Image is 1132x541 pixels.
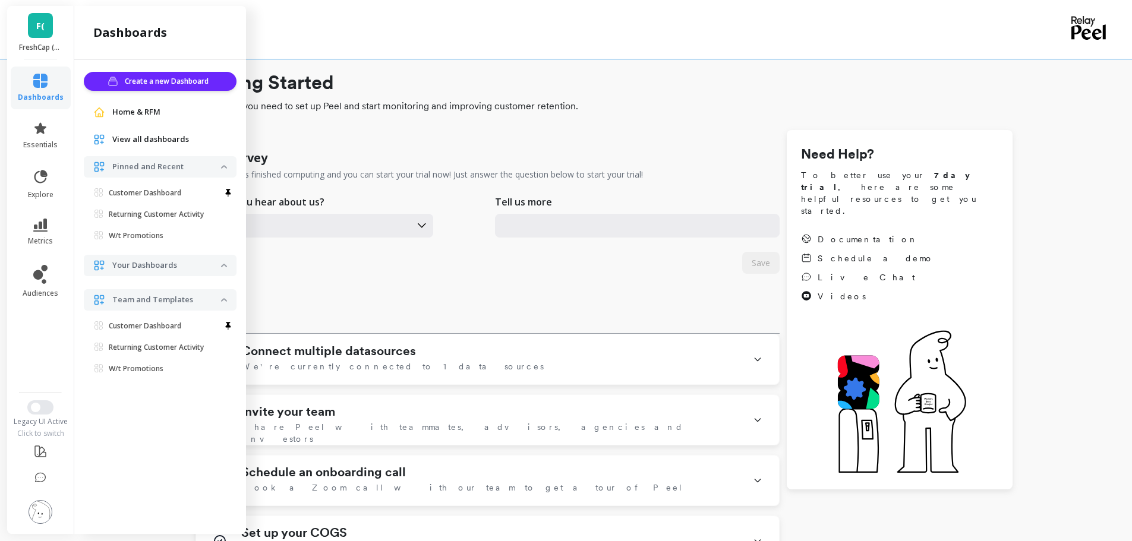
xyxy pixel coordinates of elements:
[28,190,53,200] span: explore
[196,99,1013,113] span: Everything you need to set up Peel and start monitoring and improving customer retention.
[241,482,683,493] span: Book a Zoom call with our team to get a tour of Peel
[18,93,64,102] span: dashboards
[93,24,167,41] h2: dashboards
[28,236,53,246] span: metrics
[196,169,643,181] p: Your data has finished computing and you can start your trial now! Just answer the question below...
[801,144,998,164] h1: Need Help?
[241,421,739,445] span: Share Peel with teammates, advisors, agencies and investors
[84,72,237,91] button: Create a new Dashboard
[23,140,58,150] span: essentials
[241,526,347,540] h1: Set up your COGS
[801,252,934,264] a: Schedule a demo
[112,161,221,173] p: Pinned and Recent
[241,360,544,372] span: We're currently connected to 1 data sources
[241,344,416,358] h1: Connect multiple datasources
[109,231,163,241] p: W/t Promotions
[93,106,105,118] img: navigation item icon
[93,161,105,173] img: navigation item icon
[109,321,181,331] p: Customer Dashboard
[112,106,160,118] span: Home & RFM
[6,429,75,438] div: Click to switch
[241,465,406,479] h1: Schedule an onboarding call
[109,343,204,352] p: Returning Customer Activity
[801,290,934,302] a: Videos
[801,233,934,245] a: Documentation
[801,169,998,217] span: To better use your , here are some helpful resources to get you started.
[112,134,189,145] span: View all dashboards
[23,289,58,298] span: audiences
[818,290,866,302] span: Videos
[29,500,52,524] img: profile picture
[818,233,919,245] span: Documentation
[221,264,227,267] img: down caret icon
[27,400,53,415] button: Switch to New UI
[112,134,227,145] a: View all dashboards
[221,165,227,169] img: down caret icon
[196,68,1013,97] h1: Getting Started
[6,417,75,426] div: Legacy UI Active
[495,195,552,209] p: Tell us more
[818,271,915,283] span: Live Chat
[36,19,45,33] span: F(
[196,195,324,209] p: How did you hear about us?
[801,170,980,192] strong: 7 day trial
[93,260,105,271] img: navigation item icon
[93,294,105,306] img: navigation item icon
[109,188,181,198] p: Customer Dashboard
[112,260,221,271] p: Your Dashboards
[109,364,163,374] p: W/t Promotions
[818,252,934,264] span: Schedule a demo
[112,294,221,306] p: Team and Templates
[241,404,335,419] h1: Invite your team
[19,43,62,52] p: FreshCap (Essor)
[125,75,212,87] span: Create a new Dashboard
[109,210,204,219] p: Returning Customer Activity
[93,134,105,145] img: navigation item icon
[221,298,227,302] img: down caret icon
